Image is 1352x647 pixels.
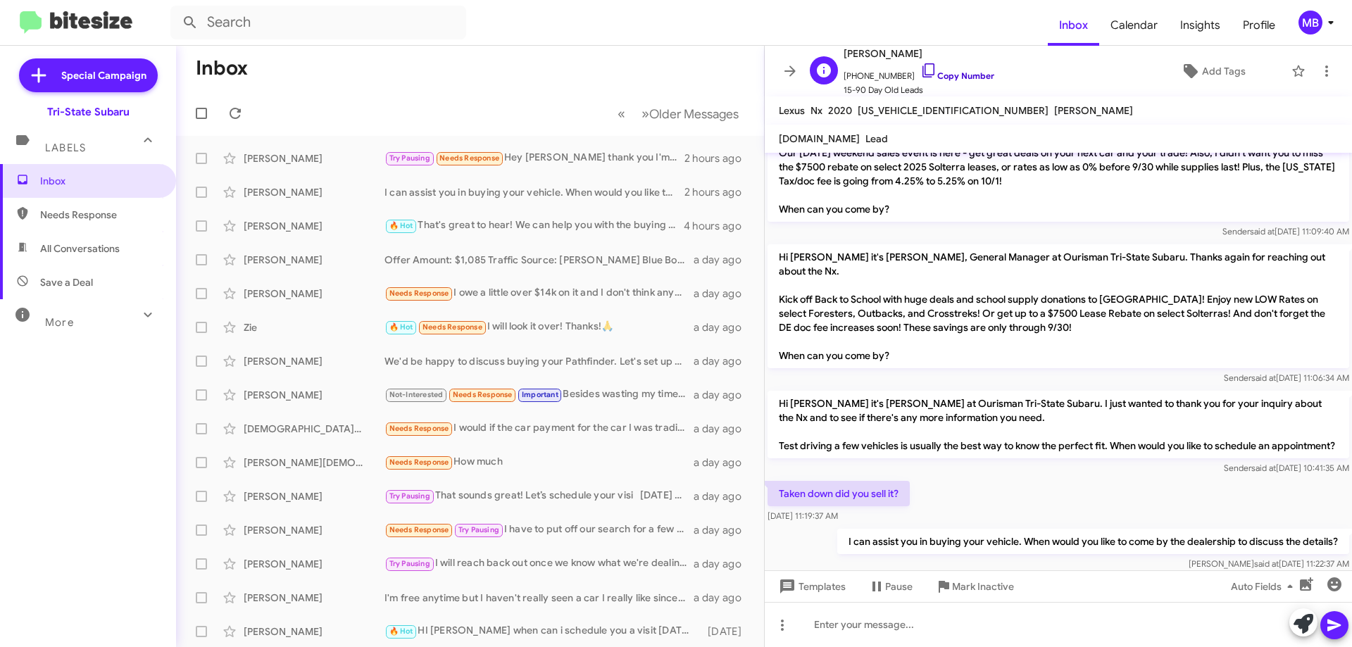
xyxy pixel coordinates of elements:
button: Mark Inactive [924,574,1025,599]
span: Lead [865,132,888,145]
div: [PERSON_NAME] [244,557,384,571]
div: 4 hours ago [684,219,753,233]
div: I would if the car payment for the car I was trading it for was a reasonable payment....looking f... [384,420,694,436]
span: [PHONE_NUMBER] [844,62,994,83]
span: said at [1250,226,1275,237]
div: [DEMOGRAPHIC_DATA][PERSON_NAME] [244,422,384,436]
span: said at [1251,463,1276,473]
span: Important [522,390,558,399]
span: Lexus [779,104,805,117]
div: a day ago [694,320,753,334]
div: Tri-State Subaru [47,105,130,119]
span: Calendar [1099,5,1169,46]
span: Older Messages [649,106,739,122]
p: Hi [PERSON_NAME] it's [PERSON_NAME], General Manager at Ourisman Tri-State Subaru. Thanks again f... [768,244,1349,368]
span: Auto Fields [1231,574,1298,599]
div: I can assist you in buying your vehicle. When would you like to come by the dealership to discuss... [384,185,684,199]
span: Nx [810,104,822,117]
span: Needs Response [439,153,499,163]
span: More [45,316,74,329]
div: a day ago [694,523,753,537]
p: Hi [PERSON_NAME] it's [PERSON_NAME], General Manager at Ourisman Tri-State Subaru. Thanks again f... [768,98,1349,222]
div: a day ago [694,354,753,368]
span: Save a Deal [40,275,93,289]
button: MB [1287,11,1337,34]
p: Hi [PERSON_NAME] it's [PERSON_NAME] at Ourisman Tri-State Subaru. I just wanted to thank you for ... [768,391,1349,458]
div: [PERSON_NAME] [244,523,384,537]
span: Needs Response [389,525,449,534]
span: Try Pausing [389,491,430,501]
div: That's great to hear! We can help you with the buying process once you're ready. In the meantime,... [384,218,684,234]
span: Not-Interested [389,390,444,399]
div: Besides wasting my time!!!! [384,387,694,403]
button: Next [633,99,747,128]
div: [DATE] [701,624,753,639]
span: Try Pausing [389,559,430,568]
span: [PERSON_NAME] [844,45,994,62]
span: Labels [45,142,86,154]
div: a day ago [694,456,753,470]
div: HI [PERSON_NAME] when can i schedule you a visit [DATE] through [DATE] 9-7pm [DATE] 9-5pm [384,623,701,639]
div: MB [1298,11,1322,34]
span: Needs Response [453,390,513,399]
div: [PERSON_NAME] [244,591,384,605]
div: a day ago [694,388,753,402]
span: Try Pausing [389,153,430,163]
div: [PERSON_NAME] [244,489,384,503]
span: Needs Response [389,289,449,298]
span: » [641,105,649,123]
span: Try Pausing [458,525,499,534]
div: 2 hours ago [684,185,753,199]
div: Offer Amount: $1,085 Traffic Source: [PERSON_NAME] Blue Book are you looking to trade it in ? [384,253,694,267]
span: said at [1254,558,1279,569]
div: [PERSON_NAME] [244,354,384,368]
span: Sender [DATE] 11:06:34 AM [1224,372,1349,383]
span: Inbox [40,174,160,188]
h1: Inbox [196,57,248,80]
span: Needs Response [423,322,482,332]
button: Templates [765,574,857,599]
span: said at [1251,372,1276,383]
div: a day ago [694,591,753,605]
span: [PERSON_NAME] [DATE] 11:22:37 AM [1189,558,1349,569]
span: 2020 [828,104,852,117]
button: Add Tags [1140,58,1284,84]
span: 🔥 Hot [389,627,413,636]
div: [PERSON_NAME] [244,151,384,165]
div: That sounds great! Let’s schedule your visi [DATE] when your ready . Looking forward to discussin... [384,488,694,504]
div: a day ago [694,489,753,503]
div: [PERSON_NAME] [244,185,384,199]
a: Inbox [1048,5,1099,46]
a: Profile [1232,5,1287,46]
div: [PERSON_NAME] [244,287,384,301]
div: We'd be happy to discuss buying your Pathfinder. Let's set up an appointment to evaluate it and s... [384,354,694,368]
span: Pause [885,574,913,599]
span: Special Campaign [61,68,146,82]
input: Search [170,6,466,39]
div: [PERSON_NAME][DEMOGRAPHIC_DATA] [244,456,384,470]
div: a day ago [694,422,753,436]
span: Sender [DATE] 10:41:35 AM [1224,463,1349,473]
div: [PERSON_NAME] [244,253,384,267]
div: Hey [PERSON_NAME] thank you I'm on hold with that for a bit but will be back in touch toward the ... [384,150,684,166]
nav: Page navigation example [610,99,747,128]
div: a day ago [694,287,753,301]
div: a day ago [694,253,753,267]
button: Previous [609,99,634,128]
span: [DATE] 11:19:37 AM [768,510,838,521]
span: Needs Response [389,458,449,467]
div: [PERSON_NAME] [244,388,384,402]
span: 🔥 Hot [389,221,413,230]
span: [DOMAIN_NAME] [779,132,860,145]
span: Needs Response [40,208,160,222]
div: [PERSON_NAME] [244,624,384,639]
a: Copy Number [920,70,994,81]
a: Insights [1169,5,1232,46]
div: I'm free anytime but I haven't really seen a car I really like since the Jetta was sold [384,591,694,605]
span: Templates [776,574,846,599]
div: I will look it over! Thanks!🙏 [384,319,694,335]
p: Taken down did you sell it? [768,481,910,506]
span: 🔥 Hot [389,322,413,332]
